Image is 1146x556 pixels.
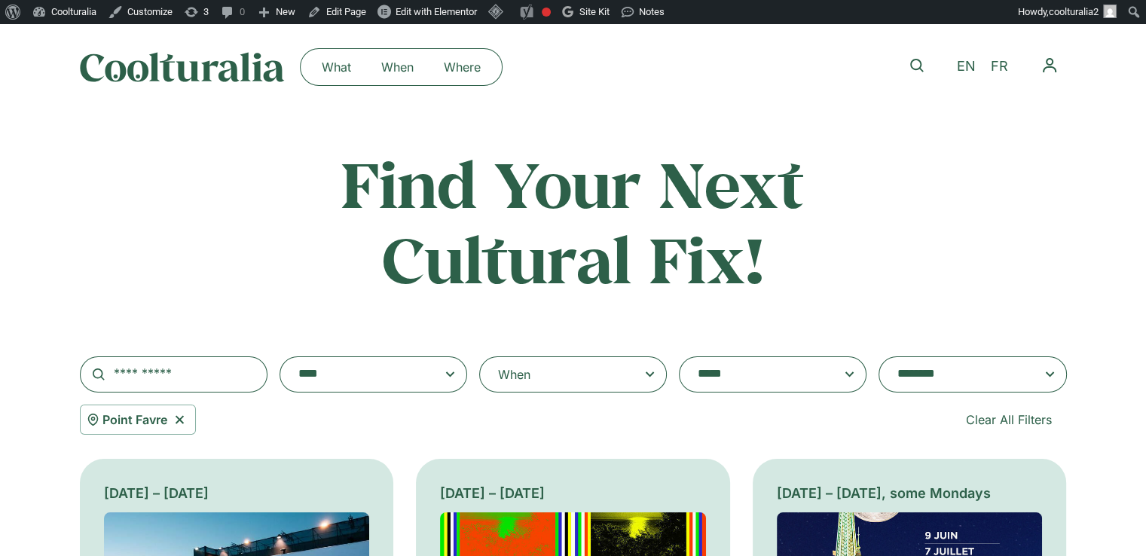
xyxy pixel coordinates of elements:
a: Clear All Filters [951,405,1067,435]
button: Menu Toggle [1032,48,1067,83]
span: Clear All Filters [966,411,1052,429]
span: EN [957,59,976,75]
div: [DATE] – [DATE], some Mondays [777,483,1043,503]
div: Needs improvement [542,8,551,17]
nav: Menu [1032,48,1067,83]
span: coolturalia2 [1049,6,1099,17]
textarea: Search [698,364,818,385]
a: EN [949,56,983,78]
span: Site Kit [579,6,610,17]
div: [DATE] – [DATE] [440,483,706,503]
textarea: Search [897,364,1018,385]
span: Point Favre [102,411,167,429]
a: FR [983,56,1016,78]
a: Where [429,55,496,79]
span: Edit with Elementor [396,6,477,17]
textarea: Search [298,364,419,385]
a: When [366,55,429,79]
a: What [307,55,366,79]
h2: Find Your Next Cultural Fix! [277,146,869,296]
div: When [498,365,530,383]
nav: Menu [307,55,496,79]
span: FR [991,59,1008,75]
div: [DATE] – [DATE] [104,483,370,503]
